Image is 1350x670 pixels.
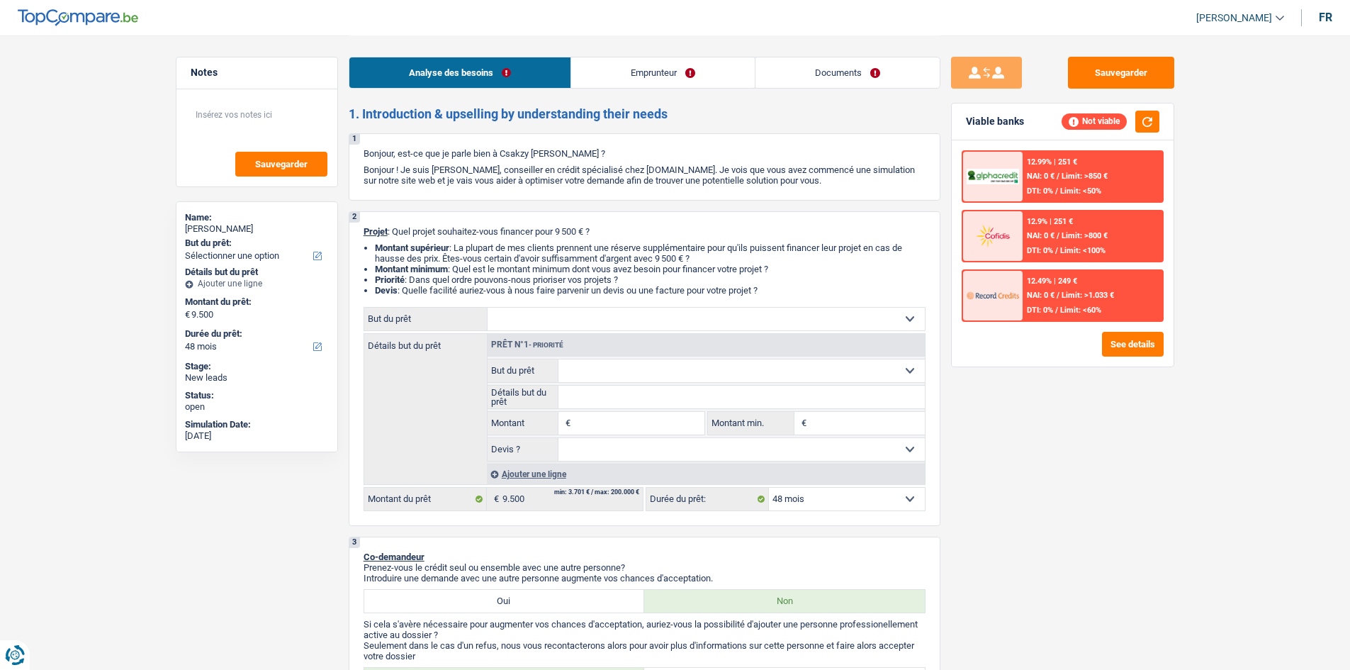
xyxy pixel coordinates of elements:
div: Viable banks [966,116,1024,128]
span: - Priorité [529,341,563,349]
div: 1 [349,134,360,145]
button: Sauvegarder [235,152,327,177]
a: Documents [755,57,940,88]
div: 12.99% | 251 € [1027,157,1077,167]
div: open [185,401,329,413]
span: Limit: <60% [1060,306,1101,315]
label: Montant min. [708,412,794,435]
img: Record Credits [967,282,1019,308]
span: € [185,309,190,320]
span: € [487,488,502,510]
label: But du prêt: [185,238,326,249]
p: Introduire une demande avec une autre personne augmente vos chances d'acceptation. [364,573,926,584]
div: Stage: [185,361,329,372]
img: Cofidis [967,223,1019,249]
div: 12.49% | 249 € [1027,277,1077,286]
label: Montant du prêt [364,488,487,510]
div: Name: [185,212,329,223]
li: : Quel est le montant minimum dont vous avez besoin pour financer votre projet ? [375,264,926,274]
div: New leads [185,372,329,384]
span: NAI: 0 € [1027,172,1054,181]
label: Devis ? [488,438,559,461]
span: Projet [364,226,388,237]
label: Montant du prêt: [185,296,326,308]
div: Détails but du prêt [185,267,329,278]
span: DTI: 0% [1027,306,1053,315]
p: Bonjour ! Je suis [PERSON_NAME], conseiller en crédit spécialisé chez [DOMAIN_NAME]. Je vois que ... [364,164,926,186]
a: Analyse des besoins [349,57,570,88]
span: [PERSON_NAME] [1196,12,1272,24]
strong: Montant supérieur [375,242,449,253]
span: NAI: 0 € [1027,291,1054,300]
span: Devis [375,285,398,296]
span: € [558,412,574,435]
p: Si cela s'avère nécessaire pour augmenter vos chances d'acceptation, auriez-vous la possibilité d... [364,619,926,640]
span: / [1057,172,1059,181]
div: Status: [185,390,329,401]
span: Limit: >850 € [1062,172,1108,181]
div: 12.9% | 251 € [1027,217,1073,226]
span: / [1057,231,1059,240]
div: fr [1319,11,1332,24]
span: / [1057,291,1059,300]
label: Durée du prêt: [185,328,326,340]
span: DTI: 0% [1027,186,1053,196]
p: Prenez-vous le crédit seul ou ensemble avec une autre personne? [364,562,926,573]
label: Durée du prêt: [646,488,769,510]
span: NAI: 0 € [1027,231,1054,240]
label: But du prêt [488,359,559,382]
li: : La plupart de mes clients prennent une réserve supplémentaire pour qu'ils puissent financer leu... [375,242,926,264]
span: DTI: 0% [1027,246,1053,255]
p: Bonjour, est-ce que je parle bien à Csakzy [PERSON_NAME] ? [364,148,926,159]
label: Détails but du prêt [364,334,487,350]
span: Sauvegarder [255,160,308,169]
span: Limit: >1.033 € [1062,291,1114,300]
div: [PERSON_NAME] [185,223,329,235]
button: Sauvegarder [1068,57,1174,89]
span: € [794,412,810,435]
div: Not viable [1062,113,1127,129]
label: Montant [488,412,559,435]
span: Limit: <50% [1060,186,1101,196]
span: / [1055,186,1058,196]
strong: Priorité [375,274,405,285]
label: Oui [364,590,645,613]
div: min: 3.701 € / max: 200.000 € [554,489,639,496]
div: Ajouter une ligne [487,464,925,484]
h5: Notes [191,67,323,79]
button: See details [1102,332,1164,357]
span: Limit: <100% [1060,246,1106,255]
li: : Quelle facilité auriez-vous à nous faire parvenir un devis ou une facture pour votre projet ? [375,285,926,296]
img: TopCompare Logo [18,9,138,26]
h2: 1. Introduction & upselling by understanding their needs [349,106,940,122]
div: 2 [349,212,360,223]
a: [PERSON_NAME] [1185,6,1284,30]
div: 3 [349,537,360,548]
img: AlphaCredit [967,169,1019,185]
span: Co-demandeur [364,552,424,562]
div: Simulation Date: [185,419,329,430]
div: Ajouter une ligne [185,279,329,289]
p: : Quel projet souhaitez-vous financer pour 9 500 € ? [364,226,926,237]
label: Détails but du prêt [488,386,559,408]
span: / [1055,246,1058,255]
div: Prêt n°1 [488,340,567,350]
div: [DATE] [185,430,329,442]
span: / [1055,306,1058,315]
span: Limit: >800 € [1062,231,1108,240]
p: Seulement dans le cas d'un refus, nous vous recontacterons alors pour avoir plus d'informations s... [364,640,926,661]
label: Non [644,590,925,613]
li: : Dans quel ordre pouvons-nous prioriser vos projets ? [375,274,926,285]
a: Emprunteur [571,57,755,88]
label: But du prêt [364,308,488,330]
strong: Montant minimum [375,264,448,274]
